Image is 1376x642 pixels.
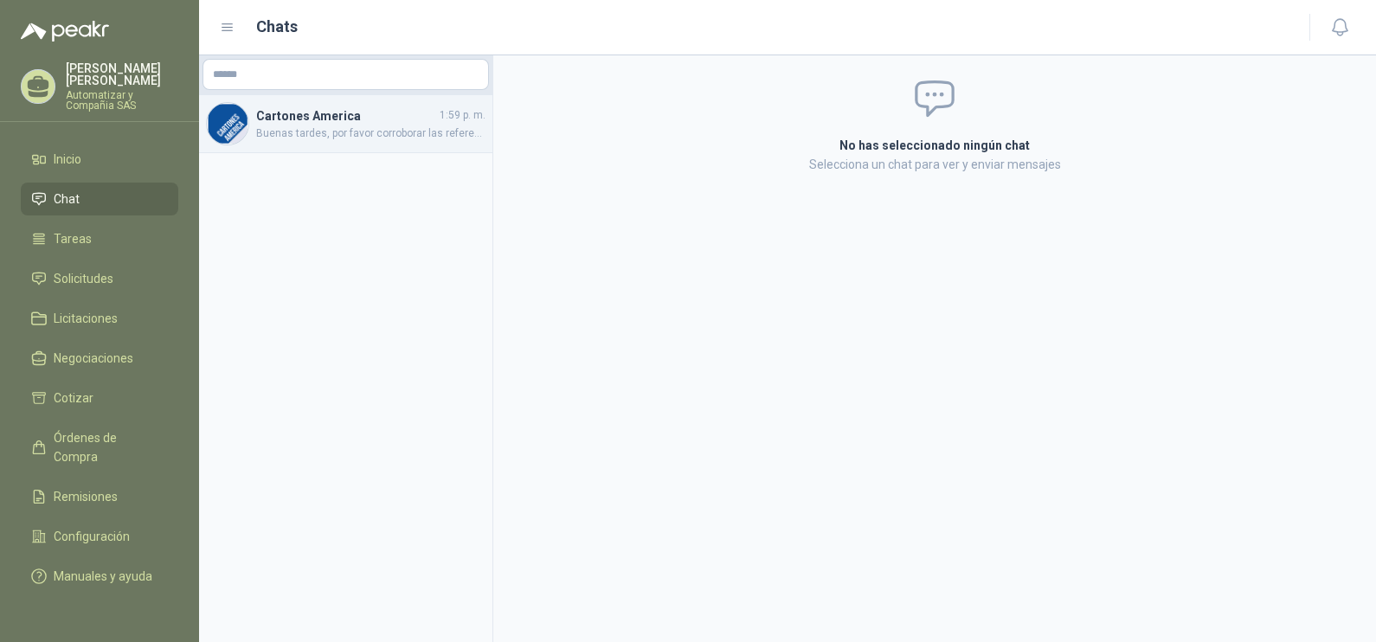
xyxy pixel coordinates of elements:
[21,520,178,553] a: Configuración
[21,21,109,42] img: Logo peakr
[633,155,1237,174] p: Selecciona un chat para ver y enviar mensajes
[66,90,178,111] p: Automatizar y Compañia SAS
[256,125,485,142] span: Buenas tardes, por favor corroborar las referencias con la serie de la bobina que necesitan. para...
[440,107,485,124] span: 1:59 p. m.
[21,480,178,513] a: Remisiones
[66,62,178,87] p: [PERSON_NAME] [PERSON_NAME]
[21,342,178,375] a: Negociaciones
[256,15,298,39] h1: Chats
[207,103,248,144] img: Company Logo
[54,527,130,546] span: Configuración
[54,487,118,506] span: Remisiones
[54,428,162,466] span: Órdenes de Compra
[21,382,178,414] a: Cotizar
[54,150,81,169] span: Inicio
[633,136,1237,155] h2: No has seleccionado ningún chat
[21,560,178,593] a: Manuales y ayuda
[21,143,178,176] a: Inicio
[54,388,93,408] span: Cotizar
[21,421,178,473] a: Órdenes de Compra
[199,95,492,153] a: Company LogoCartones America1:59 p. m.Buenas tardes, por favor corroborar las referencias con la ...
[21,222,178,255] a: Tareas
[21,262,178,295] a: Solicitudes
[54,309,118,328] span: Licitaciones
[54,269,113,288] span: Solicitudes
[256,106,436,125] h4: Cartones America
[54,229,92,248] span: Tareas
[21,183,178,215] a: Chat
[54,349,133,368] span: Negociaciones
[54,189,80,209] span: Chat
[21,302,178,335] a: Licitaciones
[54,567,152,586] span: Manuales y ayuda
